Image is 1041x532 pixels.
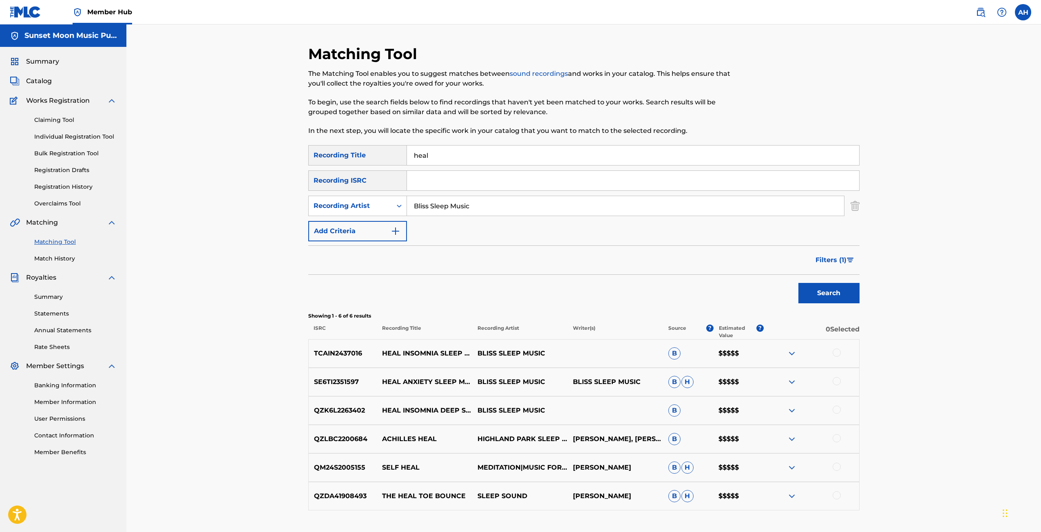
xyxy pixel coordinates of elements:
[309,463,377,472] p: QM24S2005155
[568,434,663,444] p: [PERSON_NAME], [PERSON_NAME]
[377,463,472,472] p: SELF HEAL
[10,76,52,86] a: CatalogCatalog
[681,376,694,388] span: H
[1015,4,1031,20] div: User Menu
[309,434,377,444] p: QZLBC2200684
[34,149,117,158] a: Bulk Registration Tool
[568,463,663,472] p: [PERSON_NAME]
[309,491,377,501] p: QZDA41908493
[787,434,797,444] img: expand
[26,57,59,66] span: Summary
[568,491,663,501] p: [PERSON_NAME]
[377,434,472,444] p: ACHILLES HEAL
[391,226,400,236] img: 9d2ae6d4665cec9f34b9.svg
[26,76,52,86] span: Catalog
[308,312,860,320] p: Showing 1 - 6 of 6 results
[1018,373,1041,439] iframe: Resource Center
[719,324,756,339] p: Estimated Value
[10,57,20,66] img: Summary
[976,7,986,17] img: search
[994,4,1010,20] div: Help
[107,96,117,106] img: expand
[668,404,681,417] span: B
[26,273,56,283] span: Royalties
[377,406,472,415] p: HEAL INSOMNIA DEEP SLEEP MUSIC. FALL ASLEEP FAST.
[10,273,20,283] img: Royalties
[681,490,694,502] span: H
[308,324,377,339] p: ISRC
[1000,493,1041,532] iframe: Chat Widget
[34,132,117,141] a: Individual Registration Tool
[847,258,854,263] img: filter
[668,433,681,445] span: B
[34,166,117,174] a: Registration Drafts
[309,406,377,415] p: QZK6L2263402
[787,491,797,501] img: expand
[308,126,733,136] p: In the next step, you will locate the specific work in your catalog that you want to match to the...
[10,218,20,227] img: Matching
[811,250,860,270] button: Filters (1)
[668,461,681,474] span: B
[308,45,421,63] h2: Matching Tool
[26,218,58,227] span: Matching
[472,491,568,501] p: SLEEP SOUND
[706,324,714,332] span: ?
[787,463,797,472] img: expand
[376,324,472,339] p: Recording Title
[668,324,686,339] p: Source
[756,324,764,332] span: ?
[34,183,117,191] a: Registration History
[308,221,407,241] button: Add Criteria
[798,283,860,303] button: Search
[713,349,764,358] p: $$$$$
[713,406,764,415] p: $$$$$
[472,406,568,415] p: BLISS SLEEP MUSIC
[34,293,117,301] a: Summary
[308,69,733,88] p: The Matching Tool enables you to suggest matches between and works in your catalog. This helps en...
[568,377,663,387] p: BLISS SLEEP MUSIC
[816,255,847,265] span: Filters ( 1 )
[309,377,377,387] p: SE6TI2351597
[34,326,117,335] a: Annual Statements
[713,463,764,472] p: $$$$$
[26,361,84,371] span: Member Settings
[764,324,859,339] p: 0 Selected
[34,398,117,406] a: Member Information
[73,7,82,17] img: Top Rightsholder
[668,490,681,502] span: B
[681,461,694,474] span: H
[377,349,472,358] p: HEAL INSOMNIA SLEEP NOW
[787,349,797,358] img: expand
[26,96,90,106] span: Works Registration
[472,434,568,444] p: HIGHLAND PARK SLEEP COLLECTIVE
[34,254,117,263] a: Match History
[972,4,989,20] a: Public Search
[10,6,41,18] img: MLC Logo
[510,70,568,77] a: sound recordings
[314,201,387,211] div: Recording Artist
[472,324,568,339] p: Recording Artist
[107,218,117,227] img: expand
[713,377,764,387] p: $$$$$
[568,324,663,339] p: Writer(s)
[34,448,117,457] a: Member Benefits
[377,491,472,501] p: THE HEAL TOE BOUNCE
[472,463,568,472] p: MEDITATION|MUSIC FOR DEEP RELAXATION MEDITATION|MEDITATION MUSIC
[997,7,1007,17] img: help
[10,96,20,106] img: Works Registration
[107,273,117,283] img: expand
[107,361,117,371] img: expand
[308,97,733,117] p: To begin, use the search fields below to find recordings that haven't yet been matched to your wo...
[851,196,860,216] img: Delete Criterion
[34,381,117,390] a: Banking Information
[377,377,472,387] p: HEAL ANXIETY SLEEP MUSIC (DEEPLY RELAXING)
[10,361,20,371] img: Member Settings
[713,491,764,501] p: $$$$$
[34,343,117,351] a: Rate Sheets
[787,377,797,387] img: expand
[787,406,797,415] img: expand
[309,349,377,358] p: TCAIN2437016
[24,31,117,40] h5: Sunset Moon Music Publishing
[713,434,764,444] p: $$$$$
